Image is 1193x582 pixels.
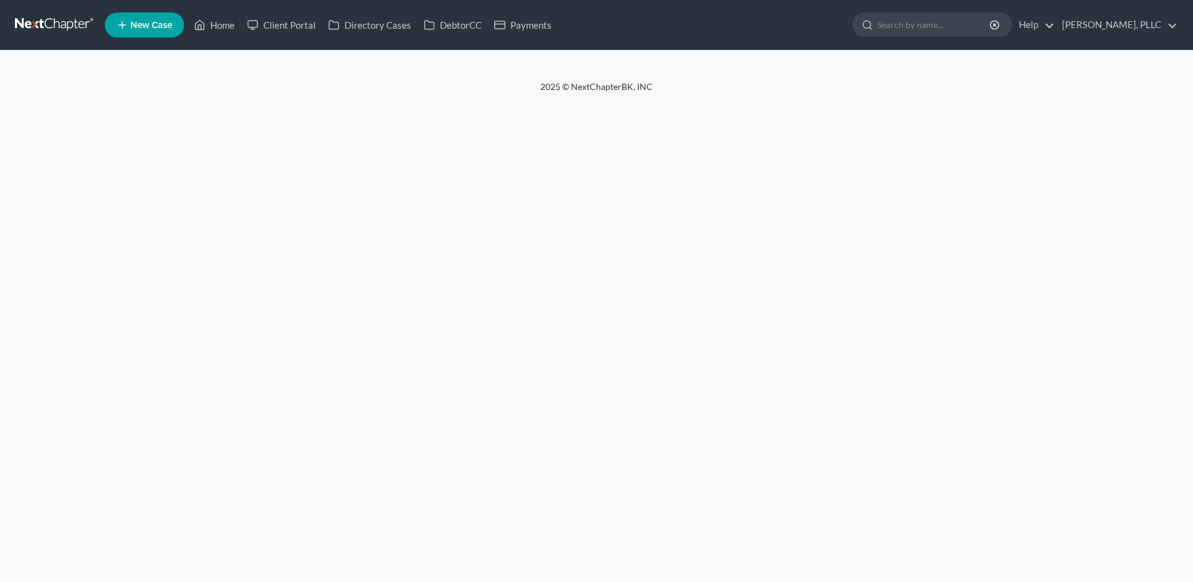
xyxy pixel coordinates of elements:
input: Search by name... [877,13,991,36]
a: Payments [488,14,558,36]
span: New Case [130,21,172,30]
div: 2025 © NextChapterBK, INC [241,81,952,103]
a: Directory Cases [322,14,417,36]
a: Help [1013,14,1054,36]
a: Home [188,14,241,36]
a: Client Portal [241,14,322,36]
a: [PERSON_NAME], PLLC [1056,14,1177,36]
a: DebtorCC [417,14,488,36]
